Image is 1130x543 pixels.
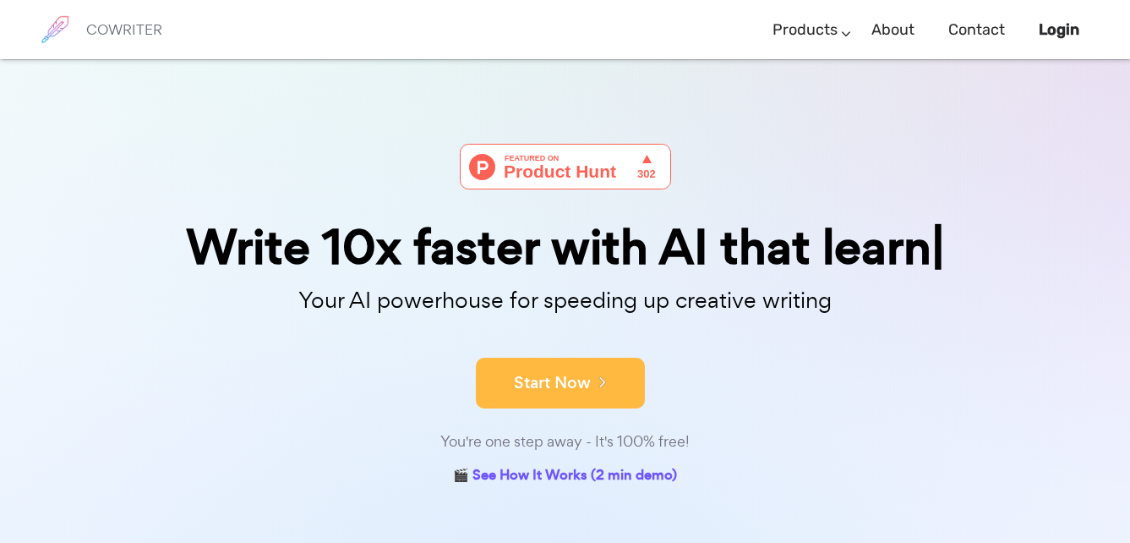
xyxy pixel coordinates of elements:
[1039,20,1079,39] b: Login
[476,358,645,409] button: Start Now
[871,5,914,55] a: About
[460,144,671,189] img: Cowriter - Your AI buddy for speeding up creative writing | Product Hunt
[143,282,988,319] p: Your AI powerhouse for speeding up creative writing
[86,22,162,37] h6: COWRITER
[772,5,838,55] a: Products
[143,223,988,271] div: Write 10x faster with AI that learn
[143,430,988,454] div: You're one step away - It's 100% free!
[948,5,1005,55] a: Contact
[453,463,677,490] a: 🎬 See How It Works (2 min demo)
[34,8,76,51] img: brand logo
[1039,5,1079,55] a: Login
